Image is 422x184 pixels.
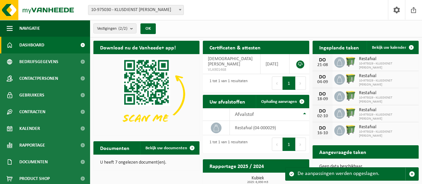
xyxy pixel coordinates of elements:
[316,131,329,136] div: 16-10
[19,53,58,70] span: Bedrijfsgegevens
[145,146,187,150] span: Bekijk uw documenten
[296,76,306,90] button: Next
[19,154,48,170] span: Documenten
[319,164,412,169] p: Geen data beschikbaar.
[372,45,406,50] span: Bekijk uw kalender
[19,37,44,53] span: Dashboard
[19,120,40,137] span: Kalender
[359,108,415,113] span: Restafval
[345,56,356,67] img: WB-0770-HPE-GN-50
[359,56,415,62] span: Restafval
[316,63,329,67] div: 21-08
[88,5,183,15] span: 10-975030 - KLUSDIENST SVEN - MENEN
[93,23,136,33] button: Vestigingen(2/2)
[256,95,309,108] a: Ophaling aanvragen
[93,54,199,134] img: Download de VHEPlus App
[345,90,356,102] img: WB-0770-HPE-GN-50
[283,138,296,151] button: 1
[93,41,182,54] h2: Download nu de Vanheede+ app!
[19,104,45,120] span: Contracten
[298,168,405,180] div: De aanpassingen werden opgeslagen.
[203,41,267,54] h2: Certificaten & attesten
[316,114,329,119] div: 02-10
[208,67,255,72] span: VLA901468
[316,109,329,114] div: DO
[272,138,283,151] button: Previous
[206,181,309,184] span: 2025: 6,930 m3
[203,159,271,172] h2: Rapportage 2025 / 2024
[316,80,329,84] div: 04-09
[316,74,329,80] div: DO
[359,113,415,121] span: 10-975029 - KLUSDIENST [PERSON_NAME]
[283,76,296,90] button: 1
[261,100,297,104] span: Ophaling aanvragen
[359,96,415,104] span: 10-975029 - KLUSDIENST [PERSON_NAME]
[316,97,329,102] div: 18-09
[261,54,289,74] td: [DATE]
[296,138,306,151] button: Next
[345,73,356,84] img: WB-0770-HPE-GN-50
[206,176,309,184] h3: Kubiek
[316,126,329,131] div: DO
[313,41,366,54] h2: Ingeplande taken
[359,62,415,70] span: 10-975029 - KLUSDIENST [PERSON_NAME]
[208,56,253,67] span: [DEMOGRAPHIC_DATA] [PERSON_NAME]
[316,57,329,63] div: DO
[203,95,252,108] h2: Uw afvalstoffen
[367,41,418,54] a: Bekijk uw kalender
[118,26,127,31] count: (2/2)
[359,125,415,130] span: Restafval
[140,23,156,34] button: OK
[359,130,415,138] span: 10-975029 - KLUSDIENST [PERSON_NAME]
[140,141,199,155] a: Bekijk uw documenten
[235,112,254,117] span: Afvalstof
[97,24,127,34] span: Vestigingen
[206,137,248,152] div: 1 tot 1 van 1 resultaten
[359,73,415,79] span: Restafval
[19,20,40,37] span: Navigatie
[19,137,45,154] span: Rapportage
[93,141,136,154] h2: Documenten
[230,121,309,135] td: restafval (04-000029)
[19,87,44,104] span: Gebruikers
[359,79,415,87] span: 10-975029 - KLUSDIENST [PERSON_NAME]
[313,145,373,158] h2: Aangevraagde taken
[19,70,58,87] span: Contactpersonen
[206,76,248,90] div: 1 tot 1 van 1 resultaten
[272,76,283,90] button: Previous
[345,107,356,119] img: WB-0770-HPE-GN-50
[359,90,415,96] span: Restafval
[100,160,193,165] p: U heeft 7 ongelezen document(en).
[316,91,329,97] div: DO
[345,124,356,136] img: WB-0770-HPE-GN-50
